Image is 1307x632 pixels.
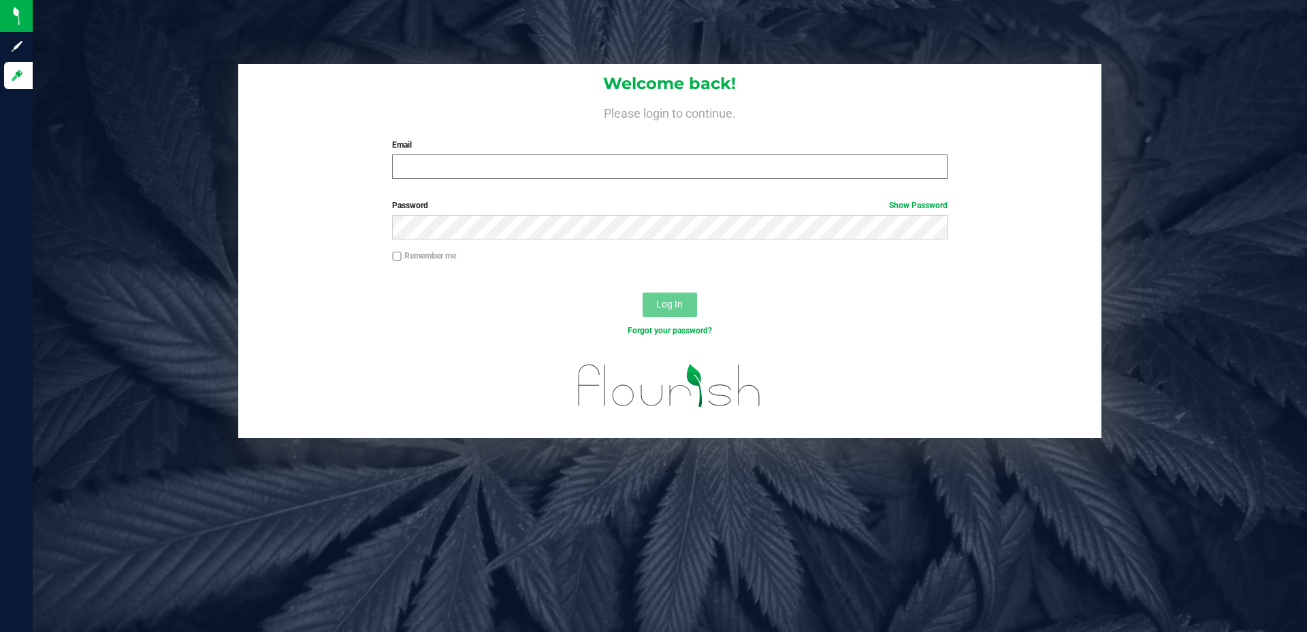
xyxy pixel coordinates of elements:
[392,252,402,261] input: Remember me
[10,69,24,82] inline-svg: Log in
[392,139,947,151] label: Email
[656,299,683,310] span: Log In
[238,103,1101,120] h4: Please login to continue.
[392,201,428,210] span: Password
[392,250,456,262] label: Remember me
[562,351,777,420] img: flourish_logo.svg
[643,293,697,317] button: Log In
[10,39,24,53] inline-svg: Sign up
[238,75,1101,93] h1: Welcome back!
[889,201,948,210] a: Show Password
[628,326,712,335] a: Forgot your password?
